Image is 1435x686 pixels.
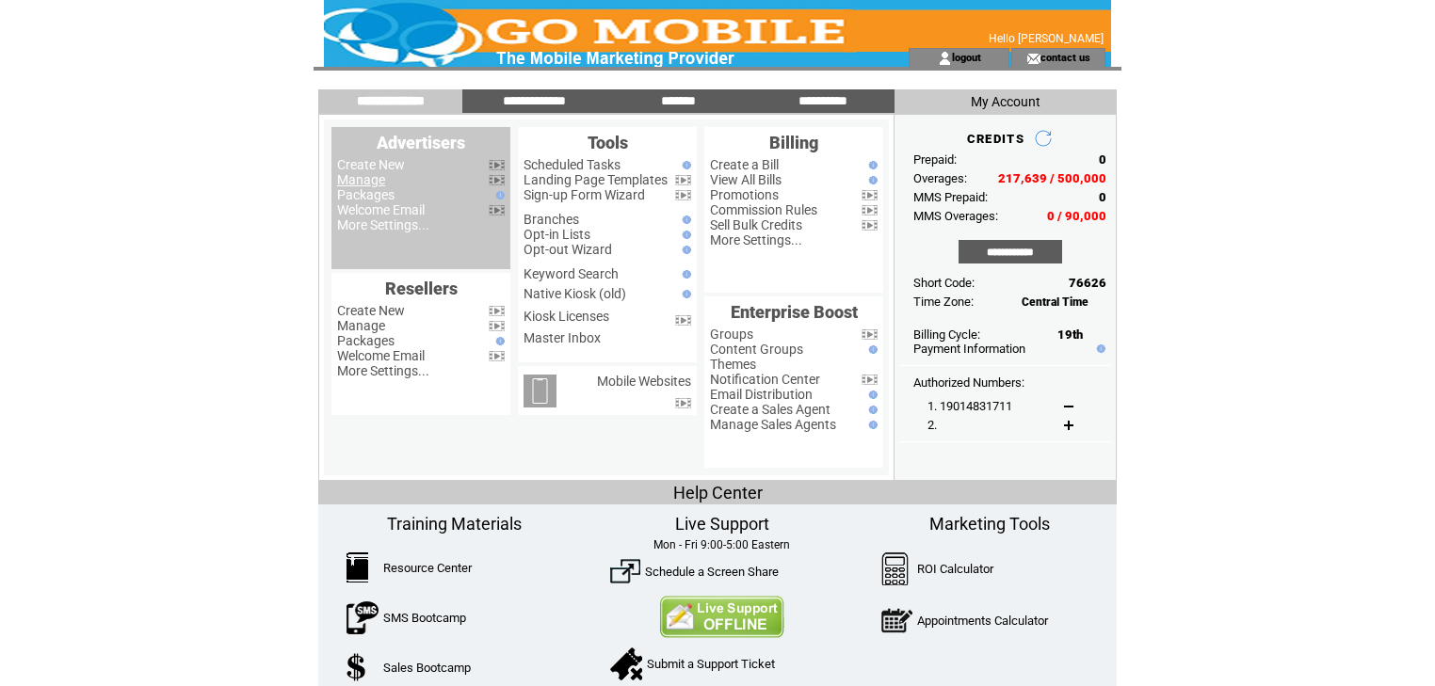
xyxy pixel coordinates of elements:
[524,172,668,187] a: Landing Page Templates
[337,217,429,232] a: More Settings...
[710,157,779,172] a: Create a Bill
[864,161,878,169] img: help.gif
[938,51,952,66] img: account_icon.gif
[710,402,830,417] a: Create a Sales Agent
[489,205,505,215] img: video.png
[710,387,813,402] a: Email Distribution
[675,190,691,200] img: video.png
[967,132,1024,146] span: CREDITS
[913,342,1025,356] a: Payment Information
[385,279,458,298] span: Resellers
[524,187,645,202] a: Sign-up Form Wizard
[588,133,628,152] span: Tools
[524,212,579,227] a: Branches
[710,172,782,187] a: View All Bills
[673,483,763,503] span: Help Center
[524,286,626,301] a: Native Kiosk (old)
[927,418,937,432] span: 2.
[337,303,405,318] a: Create New
[862,205,878,215] img: video.png
[710,417,836,432] a: Manage Sales Agents
[1047,209,1106,223] span: 0 / 90,000
[387,514,522,534] span: Training Materials
[913,295,974,309] span: Time Zone:
[524,157,621,172] a: Scheduled Tasks
[1040,51,1090,63] a: contact us
[610,647,642,680] img: SupportTicket.png
[337,333,395,348] a: Packages
[337,363,429,378] a: More Settings...
[492,191,505,199] img: help.gif
[710,217,802,232] a: Sell Bulk Credits
[383,561,472,575] a: Resource Center
[710,202,817,217] a: Commission Rules
[881,552,910,585] img: Calculator.png
[1022,295,1088,309] span: Central Time
[524,375,556,407] img: mobile-websites.png
[489,351,505,361] img: video.png
[913,276,975,290] span: Short Code:
[337,157,405,172] a: Create New
[971,94,1040,109] span: My Account
[524,227,590,242] a: Opt-in Lists
[337,318,385,333] a: Manage
[913,190,988,204] span: MMS Prepaid:
[337,187,395,202] a: Packages
[731,302,858,322] span: Enterprise Boost
[862,190,878,200] img: video.png
[917,562,993,576] a: ROI Calculator
[927,399,1012,413] span: 1. 19014831711
[710,327,753,342] a: Groups
[862,220,878,231] img: video.png
[998,171,1106,185] span: 217,639 / 500,000
[610,556,640,586] img: ScreenShare.png
[1099,152,1106,167] span: 0
[710,357,756,372] a: Themes
[489,160,505,170] img: video.png
[864,391,878,399] img: help.gif
[675,398,691,408] img: video.png
[862,375,878,385] img: video.png
[645,565,779,579] a: Schedule a Screen Share
[710,232,802,247] a: More Settings...
[913,327,980,342] span: Billing Cycle:
[1069,276,1106,290] span: 76626
[1026,51,1040,66] img: contact_us_icon.gif
[524,330,601,345] a: Master Inbox
[678,290,691,298] img: help.gif
[524,309,609,324] a: Kiosk Licenses
[489,175,505,185] img: video.png
[675,175,691,185] img: video.png
[489,306,505,316] img: video.png
[337,202,425,217] a: Welcome Email
[913,375,1024,390] span: Authorized Numbers:
[678,270,691,279] img: help.gif
[524,242,612,257] a: Opt-out Wizard
[864,345,878,354] img: help.gif
[769,133,818,152] span: Billing
[678,161,691,169] img: help.gif
[864,421,878,429] img: help.gif
[347,601,379,634] img: SMSBootcamp.png
[383,661,471,675] a: Sales Bootcamp
[347,552,368,582] img: ResourceCenter.png
[862,329,878,340] img: video.png
[929,514,1050,534] span: Marketing Tools
[989,32,1104,45] span: Hello [PERSON_NAME]
[489,321,505,331] img: video.png
[913,209,998,223] span: MMS Overages:
[864,176,878,184] img: help.gif
[678,246,691,254] img: help.gif
[653,538,790,551] span: Mon - Fri 9:00-5:00 Eastern
[659,596,784,638] img: Contact Us
[337,172,385,187] a: Manage
[1099,190,1106,204] span: 0
[710,372,820,387] a: Notification Center
[1092,344,1105,353] img: help.gif
[913,152,957,167] span: Prepaid:
[952,51,981,63] a: logout
[377,133,465,152] span: Advertisers
[492,337,505,345] img: help.gif
[675,514,769,534] span: Live Support
[913,171,967,185] span: Overages:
